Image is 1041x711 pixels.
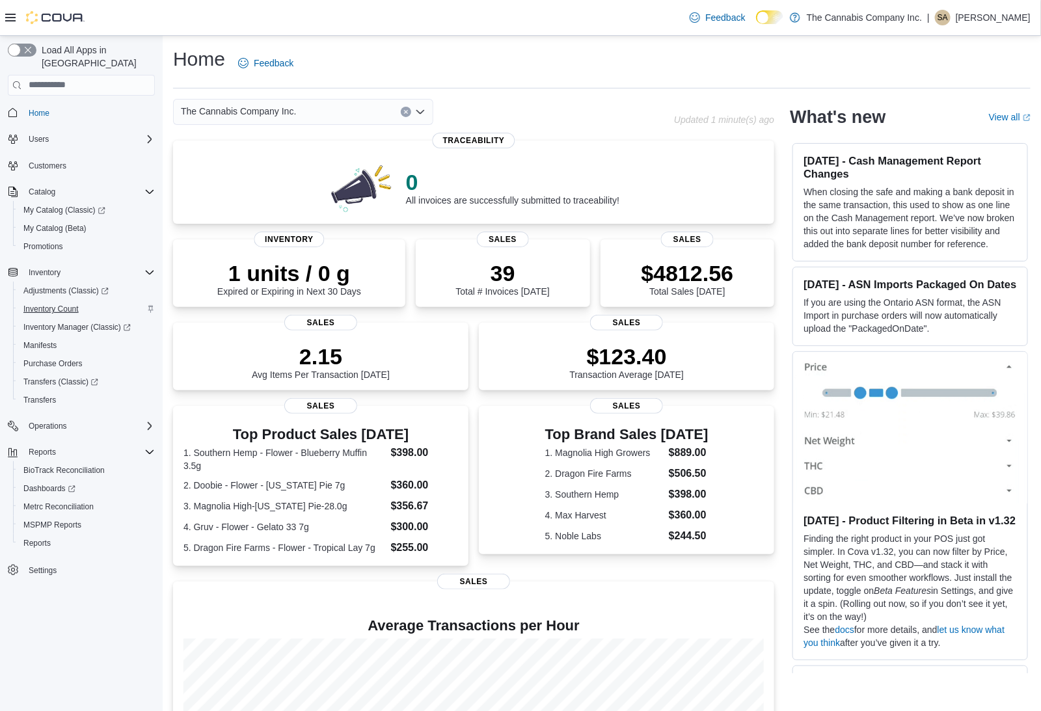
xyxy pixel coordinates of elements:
[674,114,774,125] p: Updated 1 minute(s) ago
[13,300,160,318] button: Inventory Count
[590,315,663,330] span: Sales
[284,315,357,330] span: Sales
[23,131,54,147] button: Users
[23,223,87,234] span: My Catalog (Beta)
[406,169,619,206] div: All invoices are successfully submitted to traceability!
[23,358,83,369] span: Purchase Orders
[23,241,63,252] span: Promotions
[13,498,160,516] button: Metrc Reconciliation
[23,184,155,200] span: Catalog
[29,161,66,171] span: Customers
[23,184,61,200] button: Catalog
[18,301,155,317] span: Inventory Count
[569,343,684,380] div: Transaction Average [DATE]
[23,377,98,387] span: Transfers (Classic)
[23,304,79,314] span: Inventory Count
[804,532,1017,623] p: Finding the right product in your POS just got simpler. In Cova v1.32, you can now filter by Pric...
[254,57,293,70] span: Feedback
[433,133,515,148] span: Traceability
[13,237,160,256] button: Promotions
[669,507,709,523] dd: $360.00
[173,46,225,72] h1: Home
[18,202,155,218] span: My Catalog (Classic)
[13,355,160,373] button: Purchase Orders
[1023,114,1031,122] svg: External link
[18,535,155,551] span: Reports
[3,417,160,435] button: Operations
[23,563,62,578] a: Settings
[23,483,75,494] span: Dashboards
[3,443,160,461] button: Reports
[545,530,664,543] dt: 5. Noble Labs
[545,446,664,459] dt: 1. Magnolia High Growers
[669,445,709,461] dd: $889.00
[18,283,155,299] span: Adjustments (Classic)
[217,260,361,297] div: Expired or Expiring in Next 30 Days
[935,10,951,25] div: Samantha Alsbury
[328,161,396,213] img: 0
[18,356,155,371] span: Purchase Orders
[8,98,155,613] nav: Complex example
[669,466,709,481] dd: $506.50
[391,498,459,514] dd: $356.67
[756,10,783,24] input: Dark Mode
[29,447,56,457] span: Reports
[29,267,61,278] span: Inventory
[18,499,99,515] a: Metrc Reconciliation
[23,418,155,434] span: Operations
[415,107,426,117] button: Open list of options
[23,158,72,174] a: Customers
[3,103,160,122] button: Home
[545,427,709,442] h3: Top Brand Sales [DATE]
[18,374,155,390] span: Transfers (Classic)
[18,221,155,236] span: My Catalog (Beta)
[23,395,56,405] span: Transfers
[18,481,81,496] a: Dashboards
[406,169,619,195] p: 0
[804,278,1017,291] h3: [DATE] - ASN Imports Packaged On Dates
[23,322,131,332] span: Inventory Manager (Classic)
[18,319,155,335] span: Inventory Manager (Classic)
[790,107,886,127] h2: What's new
[13,516,160,534] button: MSPMP Reports
[545,509,664,522] dt: 4. Max Harvest
[3,130,160,148] button: Users
[183,500,386,513] dt: 3. Magnolia High-[US_STATE] Pie-28.0g
[545,467,664,480] dt: 2. Dragon Fire Farms
[3,183,160,201] button: Catalog
[456,260,550,297] div: Total # Invoices [DATE]
[18,301,84,317] a: Inventory Count
[23,561,155,578] span: Settings
[545,488,664,501] dt: 3. Southern Hemp
[569,343,684,369] p: $123.40
[3,263,160,282] button: Inventory
[183,520,386,533] dt: 4. Gruv - Flower - Gelato 33 7g
[18,338,155,353] span: Manifests
[18,463,155,478] span: BioTrack Reconciliation
[23,157,155,174] span: Customers
[26,11,85,24] img: Cova
[13,318,160,336] a: Inventory Manager (Classic)
[391,519,459,535] dd: $300.00
[590,398,663,414] span: Sales
[13,461,160,479] button: BioTrack Reconciliation
[23,131,155,147] span: Users
[18,499,155,515] span: Metrc Reconciliation
[642,260,734,286] p: $4812.56
[804,296,1017,335] p: If you are using the Ontario ASN format, the ASN Import in purchase orders will now automatically...
[18,239,155,254] span: Promotions
[23,105,55,121] a: Home
[13,282,160,300] a: Adjustments (Classic)
[183,479,386,492] dt: 2. Doobie - Flower - [US_STATE] Pie 7g
[181,103,296,119] span: The Cannabis Company Inc.
[23,465,105,476] span: BioTrack Reconciliation
[874,585,932,596] em: Beta Features
[29,187,55,197] span: Catalog
[13,373,160,391] a: Transfers (Classic)
[18,392,61,408] a: Transfers
[183,618,764,634] h4: Average Transactions per Hour
[183,427,458,442] h3: Top Product Sales [DATE]
[252,343,390,380] div: Avg Items Per Transaction [DATE]
[217,260,361,286] p: 1 units / 0 g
